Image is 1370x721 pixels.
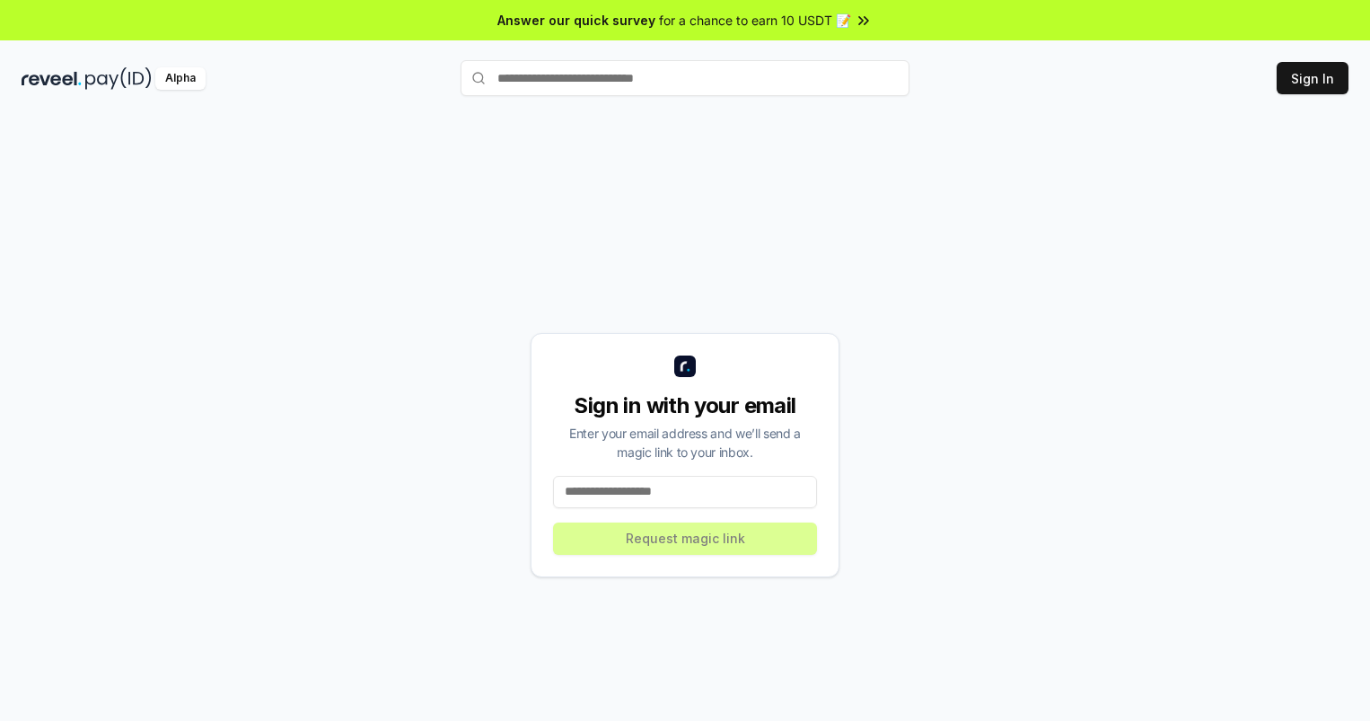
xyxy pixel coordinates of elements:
span: Answer our quick survey [497,11,655,30]
div: Sign in with your email [553,391,817,420]
span: for a chance to earn 10 USDT 📝 [659,11,851,30]
div: Alpha [155,67,206,90]
img: reveel_dark [22,67,82,90]
button: Sign In [1277,62,1348,94]
img: pay_id [85,67,152,90]
div: Enter your email address and we’ll send a magic link to your inbox. [553,424,817,462]
img: logo_small [674,356,696,377]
